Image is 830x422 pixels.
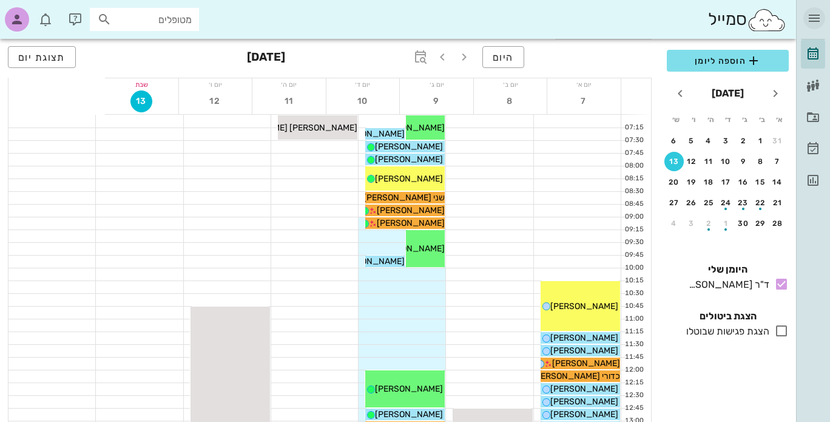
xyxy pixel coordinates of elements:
[426,90,448,112] button: 9
[550,333,618,343] span: [PERSON_NAME]
[664,214,684,233] button: 4
[667,50,789,72] button: הוספה ליומן
[621,288,646,299] div: 10:30
[682,157,701,166] div: 12
[664,152,684,171] button: 13
[278,90,300,112] button: 11
[664,219,684,228] div: 4
[734,214,753,233] button: 30
[734,219,753,228] div: 30
[352,90,374,112] button: 10
[699,137,718,145] div: 4
[684,277,769,292] div: ד"ר [PERSON_NAME]
[768,199,788,207] div: 21
[8,46,76,68] button: תצוגת יום
[751,152,771,171] button: 8
[621,327,646,337] div: 11:15
[669,83,691,104] button: חודש הבא
[699,157,718,166] div: 11
[717,199,736,207] div: 24
[621,365,646,375] div: 12:00
[708,7,786,33] div: סמייל
[337,256,405,267] span: [PERSON_NAME]
[768,193,788,213] button: 21
[375,384,443,394] span: [PERSON_NAME]
[751,157,771,166] div: 8
[699,178,718,186] div: 18
[699,152,718,171] button: 11
[717,131,736,151] button: 3
[717,157,736,166] div: 10
[474,78,547,90] div: יום ב׳
[682,131,701,151] button: 5
[717,178,736,186] div: 17
[664,157,684,166] div: 13
[377,205,445,216] span: [PERSON_NAME]
[621,390,646,401] div: 12:30
[573,96,595,106] span: 7
[621,339,646,350] div: 11:30
[682,214,701,233] button: 3
[375,409,443,420] span: [PERSON_NAME]
[499,96,521,106] span: 8
[664,178,684,186] div: 20
[682,152,701,171] button: 12
[768,131,788,151] button: 31
[717,214,736,233] button: 1
[751,178,771,186] div: 15
[621,263,646,273] div: 10:00
[734,193,753,213] button: 23
[717,137,736,145] div: 3
[664,172,684,192] button: 20
[18,52,66,63] span: תצוגת יום
[707,81,749,106] button: [DATE]
[768,152,788,171] button: 7
[681,324,769,339] div: הצגת פגישות שבוטלו
[734,137,753,145] div: 2
[751,137,771,145] div: 1
[751,199,771,207] div: 22
[734,178,753,186] div: 16
[772,109,788,130] th: א׳
[621,314,646,324] div: 11:00
[621,148,646,158] div: 07:45
[768,219,788,228] div: 28
[326,78,400,90] div: יום ד׳
[130,90,152,112] button: 13
[621,301,646,311] div: 10:45
[768,214,788,233] button: 28
[682,199,701,207] div: 26
[682,193,701,213] button: 26
[482,46,524,68] button: היום
[621,378,646,388] div: 12:15
[36,10,43,17] span: תג
[664,137,684,145] div: 6
[550,301,618,311] span: [PERSON_NAME]
[717,152,736,171] button: 10
[337,129,405,139] span: [PERSON_NAME]
[751,172,771,192] button: 15
[252,78,326,90] div: יום ה׳
[621,186,646,197] div: 08:30
[204,90,226,112] button: 12
[550,384,618,394] span: [PERSON_NAME]
[179,78,252,90] div: יום ו׳
[621,237,646,248] div: 09:30
[747,8,786,32] img: SmileCloud logo
[768,157,788,166] div: 7
[664,199,684,207] div: 27
[621,403,646,413] div: 12:45
[375,141,443,152] span: [PERSON_NAME]
[621,174,646,184] div: 08:15
[363,192,445,203] span: שני [PERSON_NAME]
[621,135,646,146] div: 07:30
[375,154,443,165] span: [PERSON_NAME]
[668,109,684,130] th: ש׳
[621,352,646,362] div: 11:45
[754,109,770,130] th: ב׳
[532,371,620,381] span: כדורי [PERSON_NAME]
[685,109,701,130] th: ו׳
[375,174,443,184] span: [PERSON_NAME]
[682,219,701,228] div: 3
[764,83,786,104] button: חודש שעבר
